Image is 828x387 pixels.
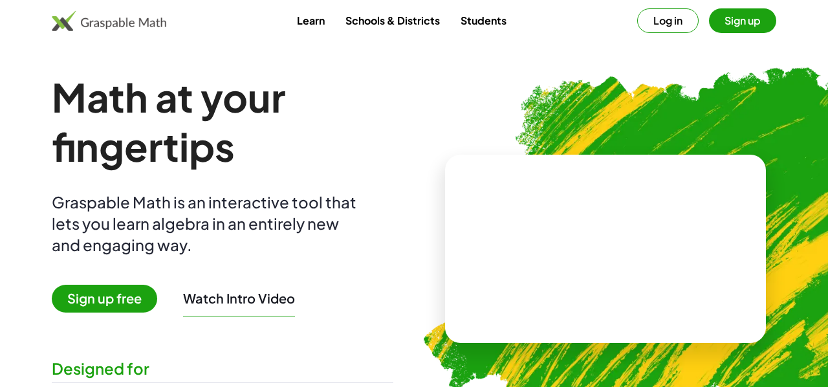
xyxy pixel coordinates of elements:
[709,8,776,33] button: Sign up
[450,8,517,32] a: Students
[183,290,295,307] button: Watch Intro Video
[52,285,157,313] span: Sign up free
[52,192,362,256] div: Graspable Math is an interactive tool that lets you learn algebra in an entirely new and engaging...
[52,358,393,379] div: Designed for
[52,72,393,171] h1: Math at your fingertips
[637,8,699,33] button: Log in
[508,200,703,297] video: What is this? This is dynamic math notation. Dynamic math notation plays a central role in how Gr...
[335,8,450,32] a: Schools & Districts
[287,8,335,32] a: Learn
